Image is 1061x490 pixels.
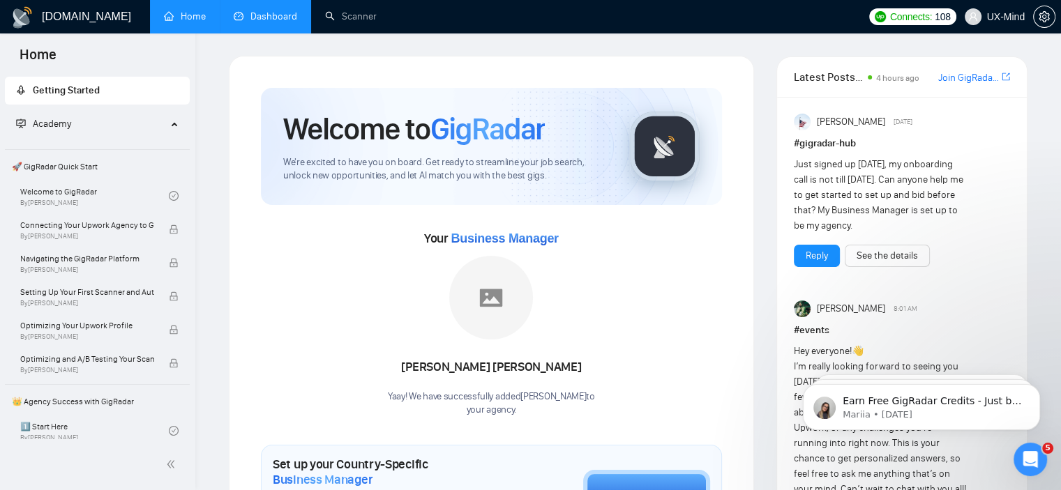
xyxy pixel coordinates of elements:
[283,156,608,183] span: We're excited to have you on board. Get ready to streamline your job search, unlock new opportuni...
[20,252,154,266] span: Navigating the GigRadar Platform
[806,248,828,263] a: Reply
[16,85,26,95] span: rocket
[794,114,811,130] img: Anisuzzaman Khan
[430,110,545,148] span: GigRadar
[169,191,179,201] span: check-circle
[1002,71,1010,82] span: export
[169,325,179,335] span: lock
[234,10,297,22] a: dashboardDashboard
[20,181,169,211] a: Welcome to GigRadarBy[PERSON_NAME]
[1033,11,1055,22] a: setting
[782,355,1061,452] iframe: Intercom notifications message
[169,291,179,301] span: lock
[449,256,533,339] img: placeholder.png
[164,10,206,22] a: homeHome
[169,358,179,368] span: lock
[273,472,373,487] span: Business Manager
[20,332,154,341] span: By [PERSON_NAME]
[388,390,595,417] div: Yaay! We have successfully added [PERSON_NAME] to
[16,118,26,128] span: fund-projection-screen
[20,415,169,446] a: 1️⃣ Start HereBy[PERSON_NAME]
[935,9,950,24] span: 108
[794,68,864,86] span: Latest Posts from the GigRadar Community
[816,301,885,316] span: [PERSON_NAME]
[876,73,919,83] span: 4 hours ago
[11,6,33,29] img: logo
[794,245,840,267] button: Reply
[1034,11,1055,22] span: setting
[388,355,595,379] div: [PERSON_NAME] [PERSON_NAME]
[20,218,154,232] span: Connecting Your Upwork Agency to GigRadar
[166,457,180,471] span: double-left
[845,245,930,267] button: See the details
[794,300,811,317] img: Vlad
[20,352,154,366] span: Optimizing and A/B Testing Your Scanner for Better Results
[1033,6,1055,28] button: setting
[20,266,154,274] span: By [PERSON_NAME]
[6,153,188,181] span: 🚀 GigRadar Quick Start
[968,12,978,22] span: user
[169,258,179,268] span: lock
[5,77,190,105] li: Getting Started
[20,232,154,240] span: By [PERSON_NAME]
[794,157,967,233] div: Just signed up [DATE], my onboarding call is not till [DATE]. Can anyone help me to get started t...
[894,116,912,128] span: [DATE]
[169,224,179,234] span: lock
[6,388,188,415] span: 👑 Agency Success with GigRadar
[816,114,885,130] span: [PERSON_NAME]
[424,231,559,246] span: Your
[283,110,545,148] h1: Welcome to
[33,118,71,130] span: Academy
[325,10,377,22] a: searchScanner
[938,70,999,86] a: Join GigRadar Slack Community
[20,366,154,374] span: By [PERSON_NAME]
[20,319,154,332] span: Optimizing Your Upwork Profile
[890,9,932,24] span: Connects:
[20,299,154,307] span: By [PERSON_NAME]
[1042,443,1053,454] span: 5
[16,118,71,130] span: Academy
[794,136,1010,151] h1: # gigradar-hub
[169,426,179,436] span: check-circle
[630,112,700,181] img: gigradar-logo.png
[1014,443,1047,476] iframe: Intercom live chat
[20,285,154,299] span: Setting Up Your First Scanner and Auto-Bidder
[388,404,595,417] p: your agency .
[1002,70,1010,84] a: export
[852,345,864,357] span: 👋
[875,11,886,22] img: upwork-logo.png
[273,457,513,487] h1: Set up your Country-Specific
[33,84,100,96] span: Getting Started
[857,248,918,263] a: See the details
[894,303,917,315] span: 8:01 AM
[8,45,68,74] span: Home
[794,323,1010,338] h1: # events
[451,231,558,245] span: Business Manager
